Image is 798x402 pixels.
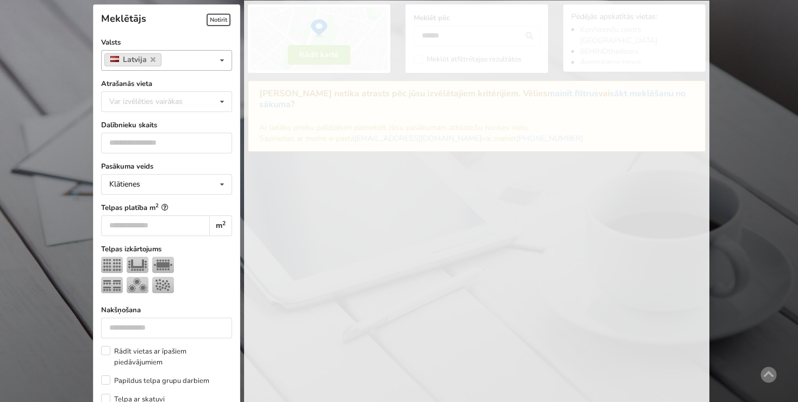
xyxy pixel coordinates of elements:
[101,161,232,172] label: Pasākuma veids
[207,14,230,26] span: Notīrīt
[152,257,174,273] img: Sapulce
[101,257,123,273] img: Teātris
[109,181,140,188] div: Klātienes
[104,53,161,66] a: Latvija
[101,244,232,255] label: Telpas izkārtojums
[101,277,123,293] img: Klase
[101,120,232,131] label: Dalībnieku skaits
[101,12,146,25] span: Meklētājs
[101,78,232,89] label: Atrašanās vieta
[101,37,232,48] label: Valsts
[155,202,159,209] sup: 2
[101,346,232,368] label: Rādīt vietas ar īpašiem piedāvājumiem
[101,202,232,213] label: Telpas platība m
[127,257,148,273] img: U-Veids
[107,95,207,108] div: Var izvēlēties vairākas
[222,219,226,227] sup: 2
[101,375,209,386] label: Papildus telpa grupu darbiem
[209,215,232,236] div: m
[101,305,232,316] label: Nakšņošana
[152,277,174,293] img: Pieņemšana
[127,277,148,293] img: Bankets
